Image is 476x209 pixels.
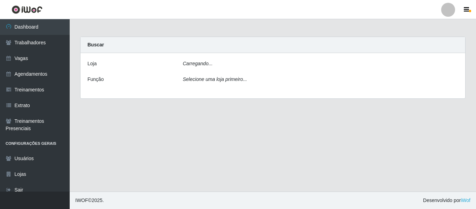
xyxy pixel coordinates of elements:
i: Selecione uma loja primeiro... [183,76,247,82]
i: Carregando... [183,61,213,66]
strong: Buscar [87,42,104,47]
span: © 2025 . [75,197,104,204]
a: iWof [461,197,470,203]
label: Loja [87,60,97,67]
span: Desenvolvido por [423,197,470,204]
span: IWOF [75,197,88,203]
img: CoreUI Logo [11,5,43,14]
label: Função [87,76,104,83]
